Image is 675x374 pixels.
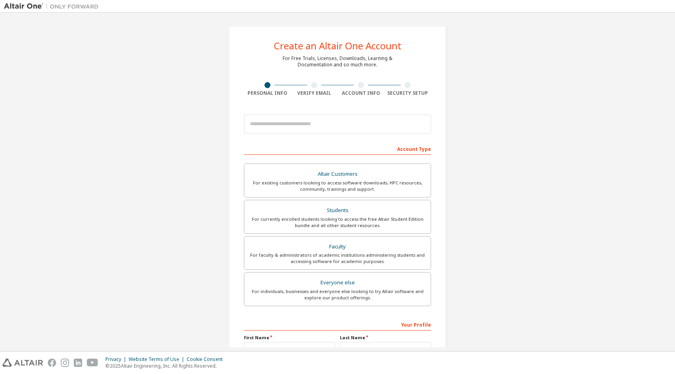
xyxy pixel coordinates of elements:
[105,363,227,369] p: © 2025 Altair Engineering, Inc. All Rights Reserved.
[384,90,431,96] div: Security Setup
[337,90,384,96] div: Account Info
[274,41,401,51] div: Create an Altair One Account
[244,90,291,96] div: Personal Info
[249,241,426,252] div: Faculty
[249,277,426,288] div: Everyone else
[249,216,426,229] div: For currently enrolled students looking to access the free Altair Student Edition bundle and all ...
[2,359,43,367] img: altair_logo.svg
[283,55,392,68] div: For Free Trials, Licenses, Downloads, Learning & Documentation and so much more.
[291,90,338,96] div: Verify Email
[105,356,129,363] div: Privacy
[4,2,103,10] img: Altair One
[74,359,82,367] img: linkedin.svg
[249,169,426,180] div: Altair Customers
[187,356,227,363] div: Cookie Consent
[340,335,431,341] label: Last Name
[129,356,187,363] div: Website Terms of Use
[249,180,426,192] div: For existing customers looking to access software downloads, HPC resources, community, trainings ...
[249,205,426,216] div: Students
[61,359,69,367] img: instagram.svg
[249,252,426,265] div: For faculty & administrators of academic institutions administering students and accessing softwa...
[48,359,56,367] img: facebook.svg
[249,288,426,301] div: For individuals, businesses and everyone else looking to try Altair software and explore our prod...
[244,142,431,155] div: Account Type
[244,335,335,341] label: First Name
[87,359,98,367] img: youtube.svg
[244,318,431,331] div: Your Profile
